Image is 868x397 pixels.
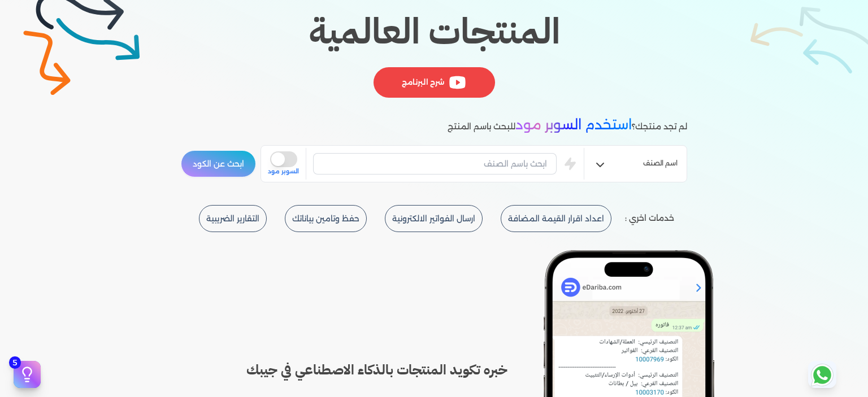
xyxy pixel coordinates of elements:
button: ابحث عن الكود [181,150,256,177]
button: التقارير الضريبية [199,205,267,232]
button: 5 [14,361,41,388]
button: ارسال الفواتير الالكترونية [385,205,483,232]
button: اسم الصنف [584,154,687,176]
span: اسم الصنف [643,158,678,172]
span: السوبر مود [268,167,299,176]
span: استخدم السوبر مود [515,116,632,133]
h3: خبره تكويد المنتجات بالذكاء الاصطناعي في جيبك [218,360,507,380]
button: اعداد اقرار القيمة المضافة [501,205,611,232]
p: خدمات اخري : [625,211,674,226]
button: حفظ وتامين بياناتك [285,205,367,232]
p: لم تجد منتجك؟ للبحث باسم المنتج [448,117,687,134]
input: ابحث باسم الصنف [313,153,557,174]
span: 5 [9,356,21,369]
div: شرح البرنامج [373,67,494,98]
